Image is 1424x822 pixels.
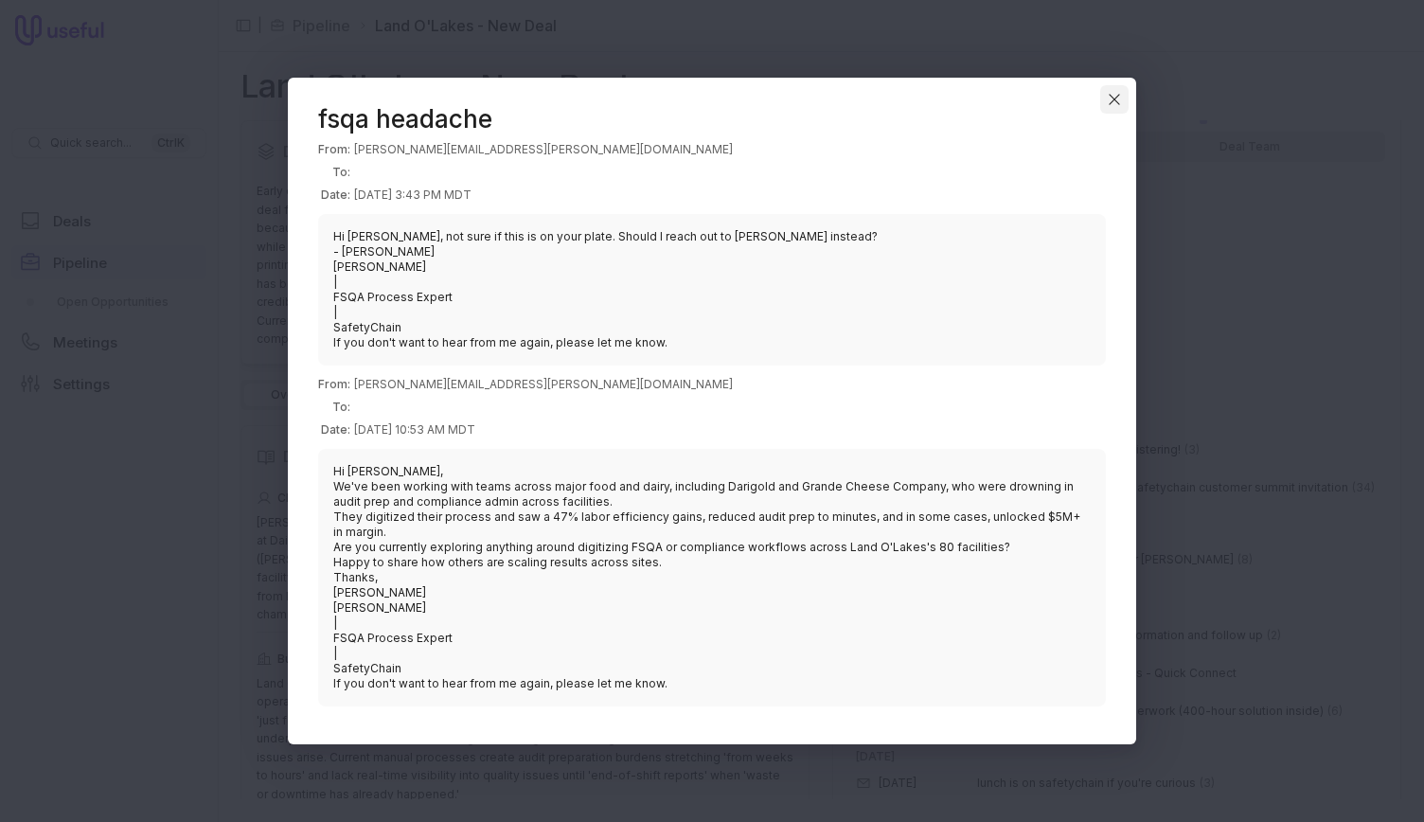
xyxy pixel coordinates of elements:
td: [PERSON_NAME][EMAIL_ADDRESS][PERSON_NAME][DOMAIN_NAME] [354,373,733,396]
th: Date: [318,419,354,441]
th: From: [318,373,354,396]
time: [DATE] 3:43 PM MDT [354,188,472,202]
th: To: [318,396,354,419]
td: [PERSON_NAME][EMAIL_ADDRESS][PERSON_NAME][DOMAIN_NAME] [354,138,733,161]
button: Close [1100,85,1129,114]
th: To: [318,161,354,184]
header: fsqa headache [318,108,1106,131]
blockquote: Hi [PERSON_NAME], not sure if this is on your plate. Should I reach out to [PERSON_NAME] instead?... [318,214,1106,366]
th: Date: [318,184,354,206]
th: From: [318,138,354,161]
time: [DATE] 10:53 AM MDT [354,422,475,437]
blockquote: Hi [PERSON_NAME], We've been working with teams across major food and dairy, including Darigold a... [318,449,1106,706]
